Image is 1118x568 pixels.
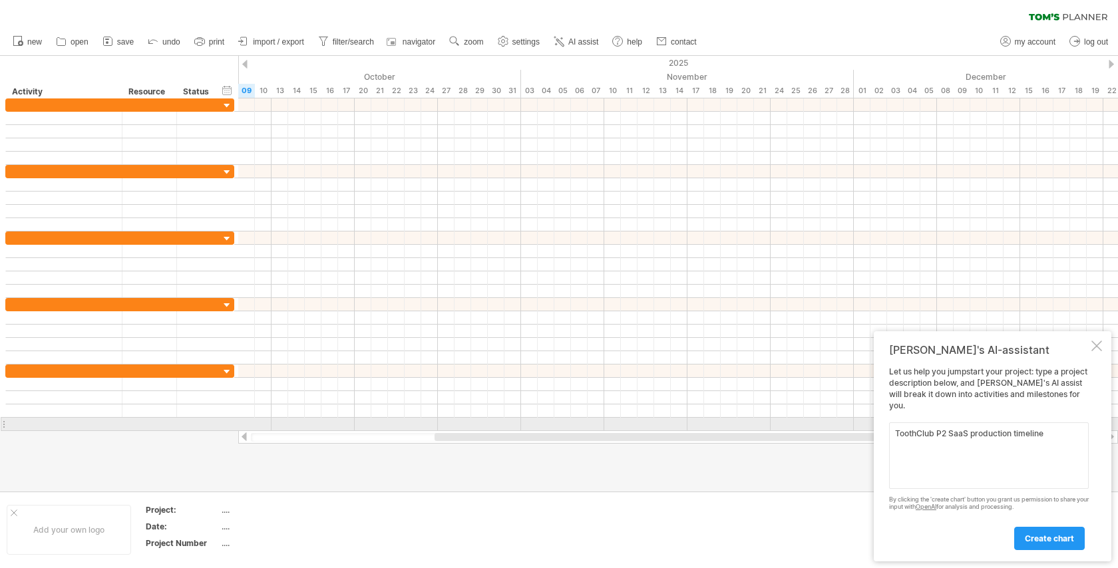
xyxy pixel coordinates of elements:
span: AI assist [568,37,598,47]
div: Tuesday, 28 October 2025 [455,84,471,98]
div: Monday, 13 October 2025 [272,84,288,98]
div: October 2025 [138,70,521,84]
div: Monday, 17 November 2025 [687,84,704,98]
div: Friday, 17 October 2025 [338,84,355,98]
div: Project: [146,504,219,515]
span: help [627,37,642,47]
div: Tuesday, 11 November 2025 [621,84,638,98]
div: Thursday, 6 November 2025 [571,84,588,98]
div: Friday, 24 October 2025 [421,84,438,98]
span: zoom [464,37,483,47]
a: contact [653,33,701,51]
div: Monday, 20 October 2025 [355,84,371,98]
div: Tuesday, 2 December 2025 [870,84,887,98]
div: Thursday, 23 October 2025 [405,84,421,98]
div: Tuesday, 18 November 2025 [704,84,721,98]
div: Tuesday, 16 December 2025 [1037,84,1053,98]
div: Thursday, 13 November 2025 [654,84,671,98]
div: Monday, 1 December 2025 [854,84,870,98]
span: settings [512,37,540,47]
span: print [209,37,224,47]
div: Thursday, 11 December 2025 [987,84,1004,98]
a: open [53,33,93,51]
a: OpenAI [916,503,936,510]
div: Let us help you jumpstart your project: type a project description below, and [PERSON_NAME]'s AI ... [889,366,1089,549]
a: settings [494,33,544,51]
div: Thursday, 4 December 2025 [904,84,920,98]
a: AI assist [550,33,602,51]
div: Wednesday, 15 October 2025 [305,84,321,98]
div: Wednesday, 10 December 2025 [970,84,987,98]
div: Wednesday, 22 October 2025 [388,84,405,98]
span: navigator [403,37,435,47]
span: log out [1084,37,1108,47]
div: Project Number [146,537,219,549]
div: Monday, 8 December 2025 [937,84,954,98]
div: Activity [12,85,114,98]
div: Friday, 31 October 2025 [504,84,521,98]
span: new [27,37,42,47]
div: Thursday, 18 December 2025 [1070,84,1087,98]
div: Friday, 7 November 2025 [588,84,604,98]
a: log out [1066,33,1112,51]
span: open [71,37,89,47]
div: Thursday, 16 October 2025 [321,84,338,98]
div: Thursday, 27 November 2025 [821,84,837,98]
span: contact [671,37,697,47]
div: Wednesday, 29 October 2025 [471,84,488,98]
div: Tuesday, 14 October 2025 [288,84,305,98]
div: By clicking the 'create chart' button you grant us permission to share your input with for analys... [889,496,1089,511]
div: Wednesday, 26 November 2025 [804,84,821,98]
div: Monday, 3 November 2025 [521,84,538,98]
div: Resource [128,85,169,98]
div: Wednesday, 5 November 2025 [554,84,571,98]
div: Friday, 10 October 2025 [255,84,272,98]
div: Tuesday, 25 November 2025 [787,84,804,98]
div: Tuesday, 21 October 2025 [371,84,388,98]
div: Date: [146,521,219,532]
div: Monday, 27 October 2025 [438,84,455,98]
div: .... [222,504,333,515]
div: November 2025 [521,70,854,84]
a: save [99,33,138,51]
div: Thursday, 9 October 2025 [238,84,255,98]
span: create chart [1025,533,1074,543]
div: Friday, 21 November 2025 [754,84,771,98]
div: Monday, 15 December 2025 [1020,84,1037,98]
span: filter/search [333,37,374,47]
div: Wednesday, 19 November 2025 [721,84,737,98]
span: import / export [253,37,304,47]
div: Friday, 5 December 2025 [920,84,937,98]
span: save [117,37,134,47]
a: filter/search [315,33,378,51]
a: zoom [446,33,487,51]
div: Wednesday, 17 December 2025 [1053,84,1070,98]
a: my account [997,33,1059,51]
div: Friday, 12 December 2025 [1004,84,1020,98]
div: Thursday, 20 November 2025 [737,84,754,98]
div: Friday, 28 November 2025 [837,84,854,98]
div: .... [222,537,333,549]
div: Monday, 10 November 2025 [604,84,621,98]
div: Friday, 14 November 2025 [671,84,687,98]
div: Friday, 19 December 2025 [1087,84,1103,98]
div: Add your own logo [7,505,131,555]
a: undo [144,33,184,51]
a: create chart [1014,527,1085,550]
div: Tuesday, 9 December 2025 [954,84,970,98]
a: print [191,33,228,51]
div: Status [183,85,212,98]
a: import / export [235,33,308,51]
div: Monday, 24 November 2025 [771,84,787,98]
span: my account [1015,37,1055,47]
div: Tuesday, 4 November 2025 [538,84,554,98]
div: .... [222,521,333,532]
a: help [609,33,646,51]
span: undo [162,37,180,47]
a: navigator [385,33,439,51]
div: Wednesday, 3 December 2025 [887,84,904,98]
a: new [9,33,46,51]
div: [PERSON_NAME]'s AI-assistant [889,343,1089,356]
div: Thursday, 30 October 2025 [488,84,504,98]
div: Wednesday, 12 November 2025 [638,84,654,98]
